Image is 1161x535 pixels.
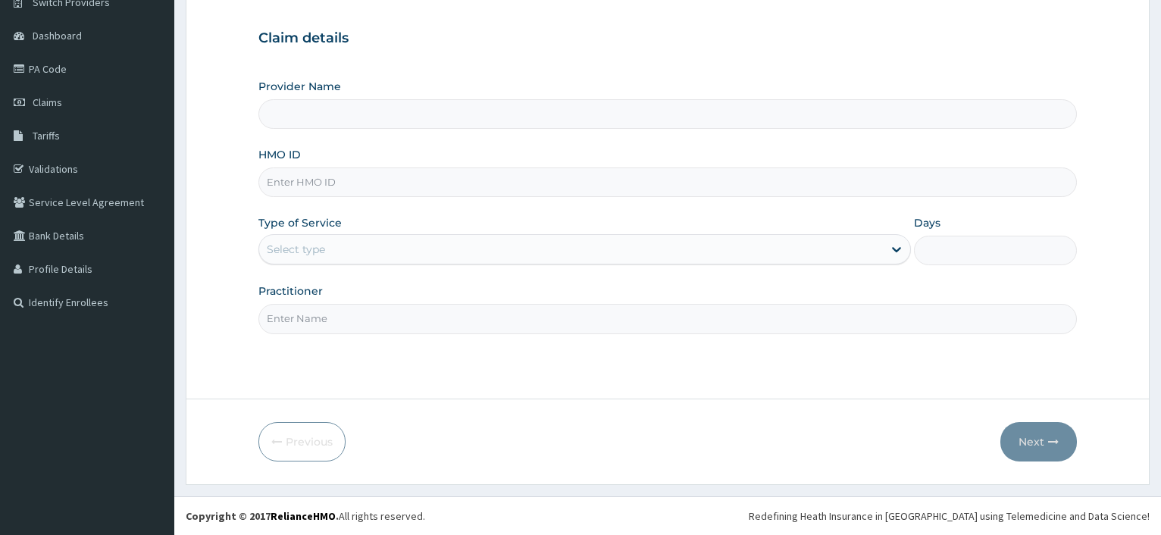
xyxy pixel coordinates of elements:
[914,215,940,230] label: Days
[258,147,301,162] label: HMO ID
[1000,422,1077,461] button: Next
[271,509,336,523] a: RelianceHMO
[258,167,1077,197] input: Enter HMO ID
[258,30,1077,47] h3: Claim details
[33,95,62,109] span: Claims
[258,79,341,94] label: Provider Name
[267,242,325,257] div: Select type
[33,29,82,42] span: Dashboard
[258,304,1077,333] input: Enter Name
[258,422,346,461] button: Previous
[174,496,1161,535] footer: All rights reserved.
[33,129,60,142] span: Tariffs
[258,215,342,230] label: Type of Service
[749,508,1150,524] div: Redefining Heath Insurance in [GEOGRAPHIC_DATA] using Telemedicine and Data Science!
[258,283,323,299] label: Practitioner
[186,509,339,523] strong: Copyright © 2017 .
